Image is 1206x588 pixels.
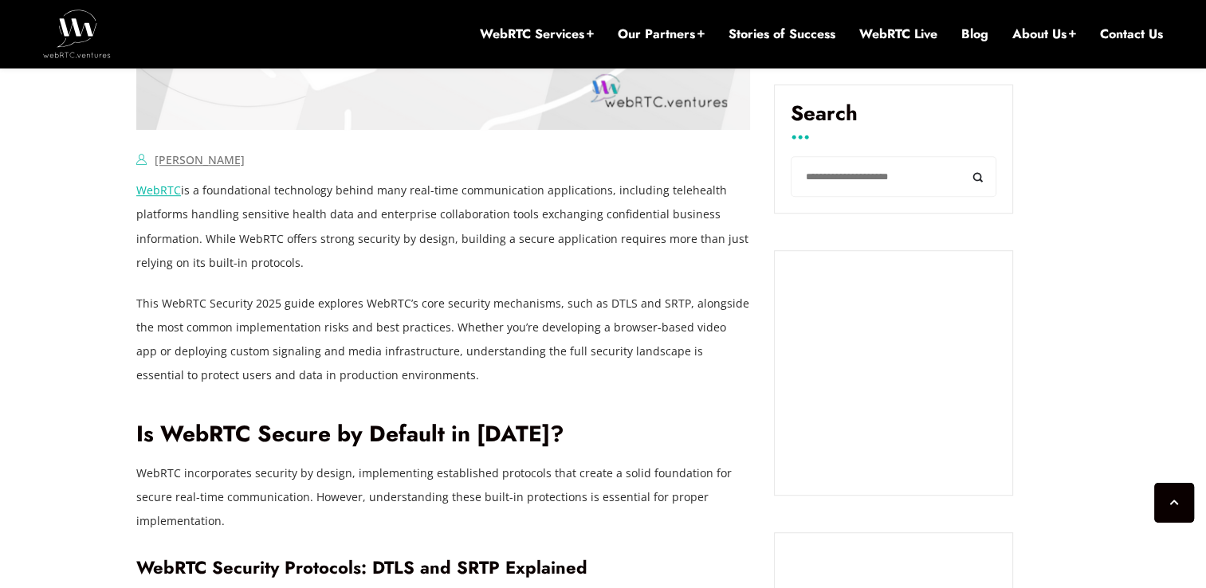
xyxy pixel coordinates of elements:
a: WebRTC Live [859,25,937,43]
a: Stories of Success [729,25,835,43]
h3: WebRTC Security Protocols: DTLS and SRTP Explained [136,557,750,578]
a: [PERSON_NAME] [155,152,245,167]
a: About Us [1012,25,1076,43]
p: WebRTC incorporates security by design, implementing established protocols that create a solid fo... [136,461,750,533]
a: WebRTC Services [480,25,594,43]
p: is a foundational technology behind many real-time communication applications, including teleheal... [136,178,750,274]
a: WebRTC [136,182,181,198]
label: Search [791,101,996,138]
h2: Is WebRTC Secure by Default in [DATE]? [136,421,750,449]
a: Contact Us [1100,25,1163,43]
img: WebRTC.ventures [43,10,111,57]
p: This WebRTC Security 2025 guide explores WebRTC’s core security mechanisms, such as DTLS and SRTP... [136,292,750,387]
a: Blog [961,25,988,43]
iframe: Embedded CTA [791,267,996,479]
button: Search [960,156,996,197]
a: Our Partners [618,25,705,43]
